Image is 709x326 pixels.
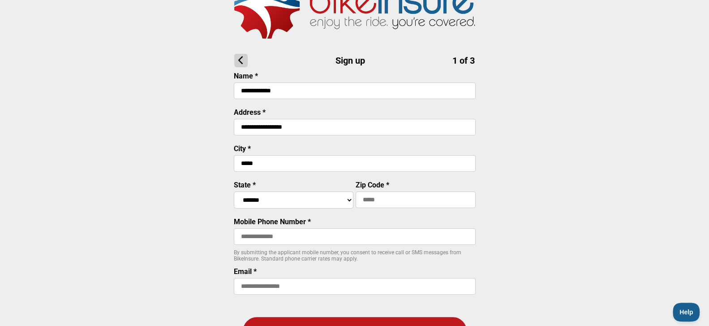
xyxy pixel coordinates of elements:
[673,303,700,322] iframe: Toggle Customer Support
[452,55,475,66] span: 1 of 3
[234,144,251,153] label: City *
[234,108,266,117] label: Address *
[234,54,475,67] h1: Sign up
[356,181,389,189] label: Zip Code *
[234,72,258,80] label: Name *
[234,267,257,276] label: Email *
[234,181,256,189] label: State *
[234,217,311,226] label: Mobile Phone Number *
[234,249,476,262] p: By submitting the applicant mobile number, you consent to receive call or SMS messages from BikeI...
